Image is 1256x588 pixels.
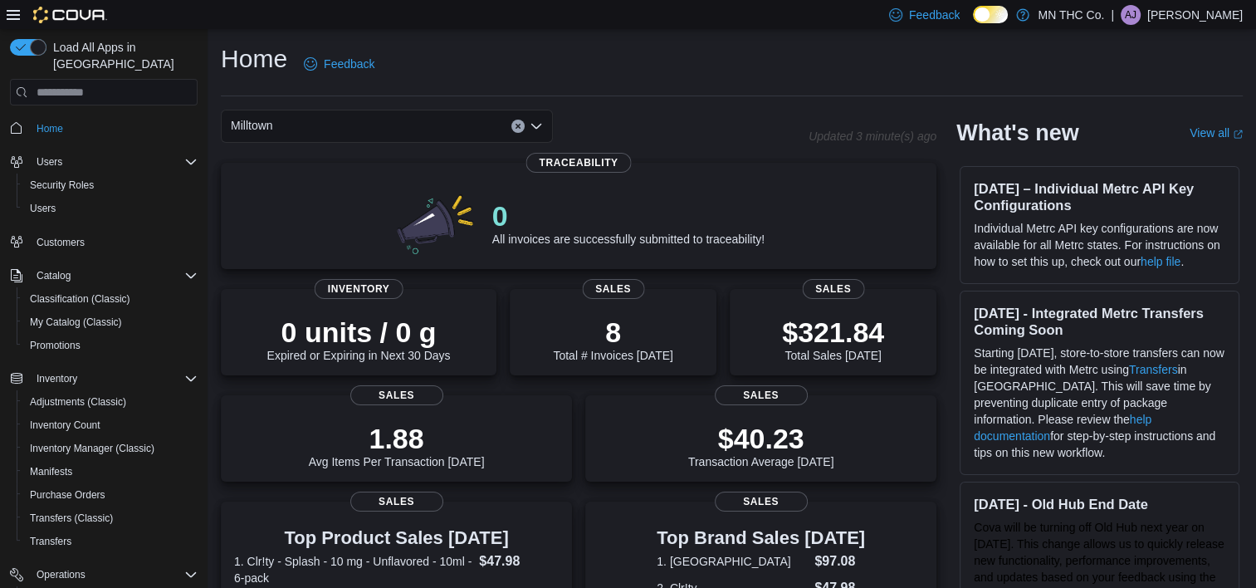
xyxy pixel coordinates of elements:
button: Open list of options [530,120,543,133]
span: Sales [350,492,443,512]
svg: External link [1233,130,1243,140]
a: Classification (Classic) [23,289,137,309]
div: Total Sales [DATE] [782,316,884,362]
div: Avg Items Per Transaction [DATE] [309,422,485,468]
span: Classification (Classic) [30,292,130,306]
span: Inventory Manager (Classic) [23,439,198,458]
span: Operations [37,568,86,581]
a: Transfers [1129,363,1178,376]
a: Users [23,198,62,218]
span: Sales [582,279,644,299]
a: Transfers (Classic) [23,508,120,528]
button: Inventory Manager (Classic) [17,437,204,460]
span: Feedback [909,7,960,23]
span: Transfers [30,535,71,548]
dd: $97.08 [814,551,865,571]
button: Users [17,197,204,220]
button: My Catalog (Classic) [17,311,204,334]
button: Catalog [3,264,204,287]
span: Sales [350,385,443,405]
p: Starting [DATE], store-to-store transfers can now be integrated with Metrc using in [GEOGRAPHIC_D... [974,345,1225,461]
a: My Catalog (Classic) [23,312,129,332]
button: Customers [3,230,204,254]
span: Dark Mode [973,23,974,24]
span: Sales [715,385,808,405]
dt: 1. [GEOGRAPHIC_DATA] [657,553,808,570]
p: 1.88 [309,422,485,455]
a: Feedback [297,47,381,81]
h1: Home [221,42,287,76]
span: AJ [1125,5,1136,25]
span: My Catalog (Classic) [30,316,122,329]
p: 0 units / 0 g [267,316,451,349]
span: Sales [802,279,864,299]
button: Catalog [30,266,77,286]
button: Users [30,152,69,172]
div: Transaction Average [DATE] [688,422,834,468]
span: Manifests [23,462,198,482]
span: Catalog [30,266,198,286]
span: Adjustments (Classic) [23,392,198,412]
span: Transfers (Classic) [30,512,113,525]
button: Inventory [30,369,84,389]
a: Inventory Manager (Classic) [23,439,161,458]
a: Adjustments (Classic) [23,392,133,412]
span: Inventory Count [30,419,100,432]
a: Home [30,119,70,139]
span: Feedback [324,56,374,72]
span: Sales [715,492,808,512]
h3: [DATE] – Individual Metrc API Key Configurations [974,180,1225,213]
h3: [DATE] - Old Hub End Date [974,496,1225,512]
span: Inventory Count [23,415,198,435]
a: Inventory Count [23,415,107,435]
span: Inventory [37,372,77,385]
a: Manifests [23,462,79,482]
button: Transfers [17,530,204,553]
a: View allExternal link [1190,126,1243,140]
input: Dark Mode [973,6,1008,23]
span: Inventory [30,369,198,389]
span: Transfers [23,532,198,551]
p: | [1111,5,1114,25]
span: Inventory Manager (Classic) [30,442,154,455]
button: Inventory Count [17,414,204,437]
button: Adjustments (Classic) [17,390,204,414]
span: Manifests [30,465,72,478]
p: 0 [492,199,765,233]
h3: Top Product Sales [DATE] [234,528,559,548]
a: Customers [30,233,91,252]
span: Promotions [23,336,198,355]
p: $40.23 [688,422,834,455]
span: Catalog [37,269,71,282]
p: MN THC Co. [1038,5,1104,25]
button: Operations [3,563,204,586]
span: Purchase Orders [23,485,198,505]
span: Users [37,155,62,169]
span: Transfers (Classic) [23,508,198,528]
h3: Top Brand Sales [DATE] [657,528,865,548]
div: Expired or Expiring in Next 30 Days [267,316,451,362]
p: Individual Metrc API key configurations are now available for all Metrc states. For instructions ... [974,220,1225,270]
img: 0 [393,189,479,256]
span: Inventory [315,279,403,299]
span: Classification (Classic) [23,289,198,309]
dt: 1. Clr!ty - Splash - 10 mg - Unflavored - 10ml - 6-pack [234,553,472,586]
button: Inventory [3,367,204,390]
button: Purchase Orders [17,483,204,507]
a: Security Roles [23,175,100,195]
img: Cova [33,7,107,23]
span: Operations [30,565,198,585]
div: Abbey Johnson [1121,5,1141,25]
button: Security Roles [17,174,204,197]
span: Load All Apps in [GEOGRAPHIC_DATA] [46,39,198,72]
button: Classification (Classic) [17,287,204,311]
button: Manifests [17,460,204,483]
span: Security Roles [30,179,94,192]
button: Users [3,150,204,174]
h3: [DATE] - Integrated Metrc Transfers Coming Soon [974,305,1225,338]
span: Security Roles [23,175,198,195]
span: Adjustments (Classic) [30,395,126,409]
a: Purchase Orders [23,485,112,505]
span: Users [30,152,198,172]
span: Users [23,198,198,218]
